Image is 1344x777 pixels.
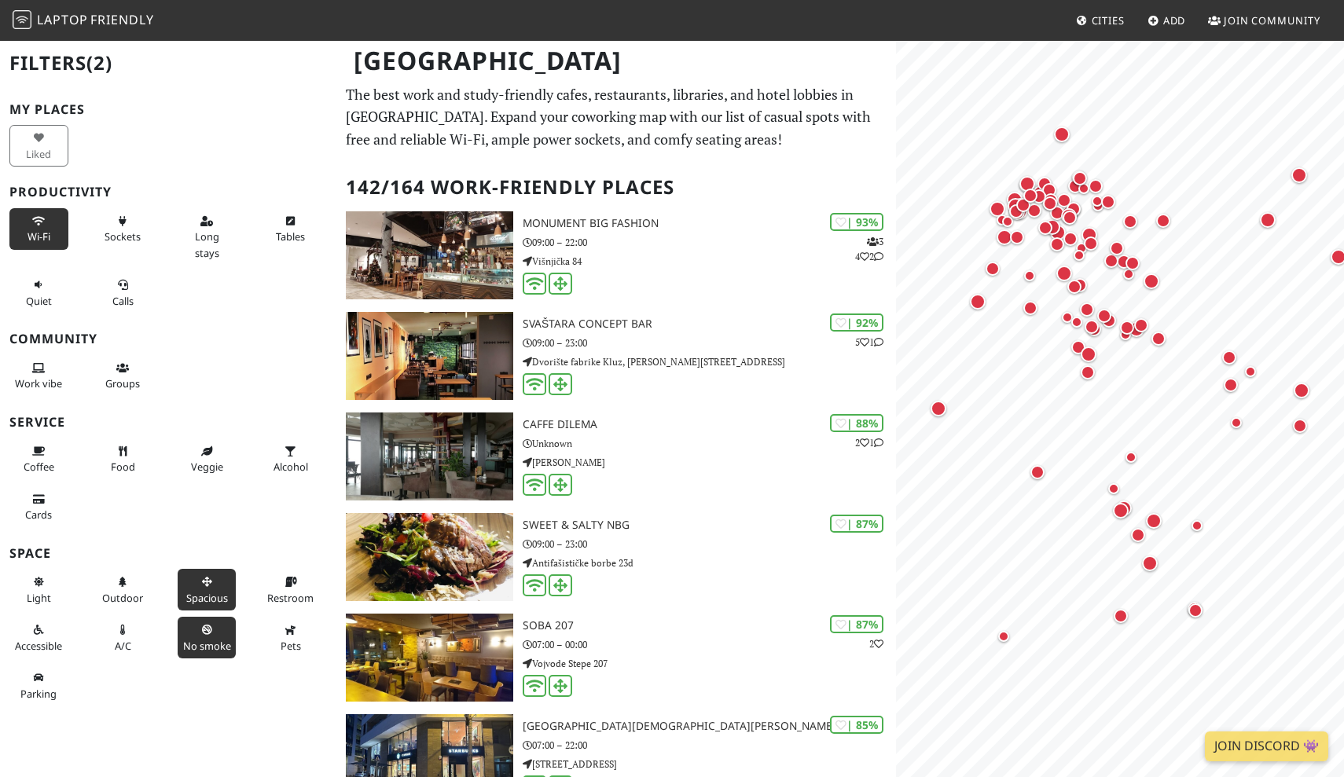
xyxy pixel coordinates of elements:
[1087,322,1107,343] div: Map marker
[346,163,887,211] h2: 142/164 Work-Friendly Places
[28,229,50,244] span: Stable Wi-Fi
[1110,241,1130,262] div: Map marker
[9,415,327,430] h3: Service
[1024,270,1043,289] div: Map marker
[9,185,327,200] h3: Productivity
[281,639,301,653] span: Pet friendly
[115,639,131,653] span: Air conditioned
[15,639,62,653] span: Accessible
[20,687,57,701] span: Parking
[186,591,228,605] span: Spacious
[9,102,327,117] h3: My Places
[1224,13,1320,27] span: Join Community
[523,720,896,733] h3: [GEOGRAPHIC_DATA][DEMOGRAPHIC_DATA][PERSON_NAME]
[336,614,897,702] a: Soba 207 | 87% 2 Soba 207 07:00 – 00:00 Vojvode Stepe 207
[346,211,514,299] img: Monument Big Fashion
[336,211,897,299] a: Monument Big Fashion | 93% 342 Monument Big Fashion 09:00 – 22:00 Višnjička 84
[178,438,237,480] button: Veggie
[26,294,52,308] span: Quiet
[523,455,896,470] p: [PERSON_NAME]
[1114,609,1134,629] div: Map marker
[830,213,883,231] div: | 93%
[1078,183,1097,202] div: Map marker
[1294,383,1316,405] div: Map marker
[1030,465,1051,486] div: Map marker
[1126,256,1146,277] div: Map marker
[15,376,62,390] span: People working
[1117,255,1137,275] div: Map marker
[523,537,896,552] p: 09:00 – 23:00
[1067,202,1087,222] div: Map marker
[267,591,314,605] span: Restroom
[1050,206,1070,226] div: Map marker
[1073,171,1093,192] div: Map marker
[1071,340,1092,361] div: Map marker
[855,335,883,350] p: 5 1
[997,229,1019,251] div: Map marker
[13,10,31,29] img: LaptopFriendly
[830,313,883,332] div: | 92%
[9,39,327,87] h2: Filters
[998,631,1017,650] div: Map marker
[102,591,143,605] span: Outdoor area
[24,460,54,474] span: Coffee
[1027,203,1048,224] div: Map marker
[336,312,897,400] a: Svaštara Concept Bar | 92% 51 Svaštara Concept Bar 09:00 – 23:00 Dvorište fabrike Kluz, [PERSON_N...
[1062,312,1081,331] div: Map marker
[986,262,1006,282] div: Map marker
[1009,204,1030,225] div: Map marker
[94,569,152,610] button: Outdoor
[1144,273,1166,295] div: Map marker
[1123,269,1142,288] div: Map marker
[523,555,896,570] p: Antifašističke borbe 23d
[1019,176,1041,198] div: Map marker
[1126,452,1144,471] div: Map marker
[523,418,896,431] h3: Caffe Dilema
[1192,520,1210,539] div: Map marker
[523,757,896,772] p: [STREET_ADDRESS]
[1023,301,1044,321] div: Map marker
[9,332,327,346] h3: Community
[523,619,896,632] h3: Soba 207
[1070,6,1131,35] a: Cities
[1224,378,1244,398] div: Map marker
[1188,602,1208,622] div: Map marker
[9,665,68,706] button: Parking
[1054,126,1076,148] div: Map marker
[1151,332,1172,352] div: Map marker
[1101,195,1122,215] div: Map marker
[105,229,141,244] span: Power sockets
[1104,254,1125,274] div: Map marker
[94,208,152,250] button: Sockets
[1085,320,1105,340] div: Map marker
[523,519,896,532] h3: Sweet & Salty NBG
[1097,309,1118,329] div: Map marker
[855,234,883,264] p: 3 4 2
[274,460,308,474] span: Alcohol
[86,49,112,75] span: (2)
[341,39,894,82] h1: [GEOGRAPHIC_DATA]
[1074,250,1092,269] div: Map marker
[1081,227,1103,249] div: Map marker
[94,355,152,397] button: Groups
[1092,13,1125,27] span: Cities
[1293,419,1313,439] div: Map marker
[183,639,231,653] span: Smoke free
[997,214,1015,233] div: Map marker
[990,201,1012,223] div: Map marker
[1260,212,1282,234] div: Map marker
[1291,167,1313,189] div: Map marker
[1222,350,1243,371] div: Map marker
[1123,214,1144,235] div: Map marker
[9,569,68,610] button: Light
[1072,170,1092,191] div: Map marker
[523,335,896,350] p: 09:00 – 23:00
[94,438,152,480] button: Food
[9,355,68,397] button: Work vibe
[830,716,883,734] div: | 85%
[1038,221,1059,241] div: Map marker
[1142,555,1164,577] div: Map marker
[1102,313,1122,334] div: Map marker
[346,513,514,601] img: Sweet & Salty NBG
[1002,216,1021,235] div: Map marker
